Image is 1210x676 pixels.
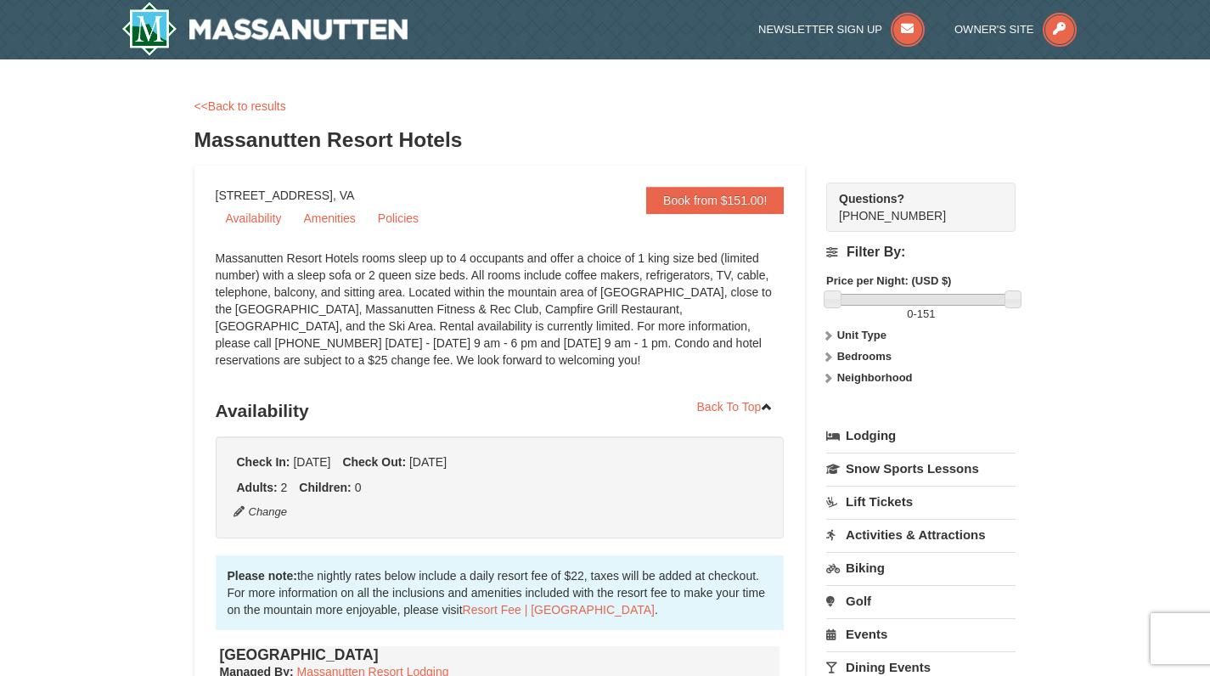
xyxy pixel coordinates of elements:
[907,307,913,320] span: 0
[758,23,882,36] span: Newsletter Sign Up
[299,481,351,494] strong: Children:
[342,455,406,469] strong: Check Out:
[409,455,447,469] span: [DATE]
[917,307,936,320] span: 151
[228,569,297,583] strong: Please note:
[233,503,289,521] button: Change
[121,2,408,56] img: Massanutten Resort Logo
[216,394,785,428] h3: Availability
[954,23,1077,36] a: Owner's Site
[826,306,1016,323] label: -
[826,486,1016,517] a: Lift Tickets
[826,245,1016,260] h4: Filter By:
[826,274,951,287] strong: Price per Night: (USD $)
[826,453,1016,484] a: Snow Sports Lessons
[293,455,330,469] span: [DATE]
[281,481,288,494] span: 2
[839,192,904,206] strong: Questions?
[758,23,925,36] a: Newsletter Sign Up
[194,123,1016,157] h3: Massanutten Resort Hotels
[826,618,1016,650] a: Events
[293,206,365,231] a: Amenities
[220,646,780,663] h4: [GEOGRAPHIC_DATA]
[837,371,913,384] strong: Neighborhood
[839,190,985,223] span: [PHONE_NUMBER]
[368,206,429,231] a: Policies
[686,394,785,420] a: Back To Top
[954,23,1034,36] span: Owner's Site
[463,603,655,617] a: Resort Fee | [GEOGRAPHIC_DATA]
[826,585,1016,617] a: Golf
[837,329,886,341] strong: Unit Type
[355,481,362,494] span: 0
[826,519,1016,550] a: Activities & Attractions
[826,420,1016,451] a: Lodging
[826,552,1016,583] a: Biking
[837,350,892,363] strong: Bedrooms
[646,187,784,214] a: Book from $151.00!
[216,555,785,630] div: the nightly rates below include a daily resort fee of $22, taxes will be added at checkout. For m...
[216,206,292,231] a: Availability
[216,250,785,386] div: Massanutten Resort Hotels rooms sleep up to 4 occupants and offer a choice of 1 king size bed (li...
[194,99,286,113] a: <<Back to results
[237,481,278,494] strong: Adults:
[121,2,408,56] a: Massanutten Resort
[237,455,290,469] strong: Check In:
